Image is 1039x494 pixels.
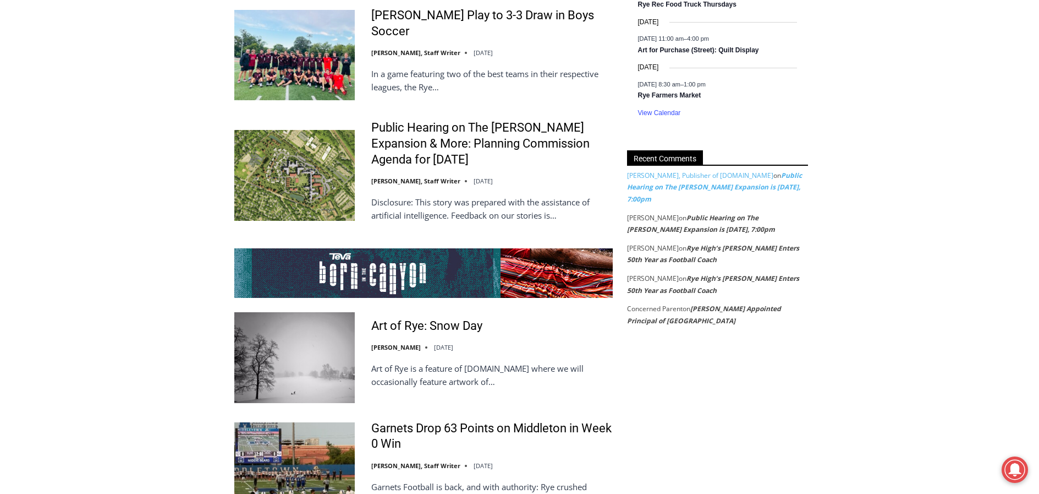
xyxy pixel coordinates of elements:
a: Garnets Drop 63 Points on Middleton in Week 0 Win [371,421,613,452]
span: [DATE] 8:30 am [638,80,680,87]
time: – [638,35,709,42]
time: [DATE] [474,177,493,185]
span: 4:00 pm [687,35,709,42]
a: View Calendar [638,109,681,117]
time: [DATE] [638,62,659,73]
a: Rye High’s [PERSON_NAME] Enters 50th Year as Football Coach [627,274,799,295]
span: [PERSON_NAME] [627,243,679,253]
a: Public Hearing on The [PERSON_NAME] Expansion is [DATE], 7:00pm [627,213,775,235]
time: [DATE] [474,48,493,57]
img: Art of Rye: Snow Day [234,312,355,403]
p: In a game featuring two of the best teams in their respective leagues, the Rye… [371,67,613,94]
span: [PERSON_NAME] [627,274,679,283]
footer: on [627,242,808,266]
a: [PERSON_NAME], Staff Writer [371,48,460,57]
footer: on [627,273,808,296]
a: [PERSON_NAME] Play to 3-3 Draw in Boys Soccer [371,8,613,39]
img: Rye, Harrison Play to 3-3 Draw in Boys Soccer [234,10,355,100]
span: [PERSON_NAME] [627,213,679,222]
a: Art for Purchase (Street): Quilt Display [638,46,759,55]
a: [PERSON_NAME] [371,343,421,351]
p: Disclosure: This story was prepared with the assistance of artificial intelligence. Feedback on o... [371,196,613,222]
p: Art of Rye is a feature of [DOMAIN_NAME] where we will occasionally feature artwork of… [371,362,613,388]
span: Intern @ [DOMAIN_NAME] [288,110,510,134]
time: [DATE] [474,462,493,470]
span: [DATE] 11:00 am [638,35,684,42]
a: Rye High’s [PERSON_NAME] Enters 50th Year as Football Coach [627,243,799,265]
span: Recent Comments [627,150,703,165]
a: Rye Rec Food Truck Thursdays [638,1,736,9]
a: Open Tues. - Sun. [PHONE_NUMBER] [1,111,111,137]
a: Public Hearing on The [PERSON_NAME] Expansion is [DATE], 7:00pm [627,171,802,204]
a: [PERSON_NAME], Publisher of [DOMAIN_NAME] [627,171,773,180]
a: [PERSON_NAME], Staff Writer [371,177,460,185]
time: [DATE] [638,17,659,28]
footer: on [627,212,808,236]
a: Intern @ [DOMAIN_NAME] [265,107,533,137]
span: Open Tues. - Sun. [PHONE_NUMBER] [3,113,108,155]
a: Public Hearing on The [PERSON_NAME] Expansion & More: Planning Commission Agenda for [DATE] [371,120,613,167]
div: "I learned about the history of a place I’d honestly never considered even as a resident of [GEOG... [278,1,520,107]
footer: on [627,303,808,327]
a: Art of Rye: Snow Day [371,318,482,334]
a: [PERSON_NAME], Staff Writer [371,462,460,470]
time: – [638,80,706,87]
span: 1:00 pm [684,80,706,87]
a: Rye Farmers Market [638,91,701,100]
time: [DATE] [434,343,453,351]
a: [PERSON_NAME] Appointed Principal of [GEOGRAPHIC_DATA] [627,304,781,325]
div: "[PERSON_NAME]'s draw is the fine variety of pristine raw fish kept on hand" [113,69,162,132]
span: Concerned Parent [627,304,683,313]
img: Public Hearing on The Osborn Expansion & More: Planning Commission Agenda for Tuesday, September ... [234,130,355,220]
footer: on [627,170,808,205]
